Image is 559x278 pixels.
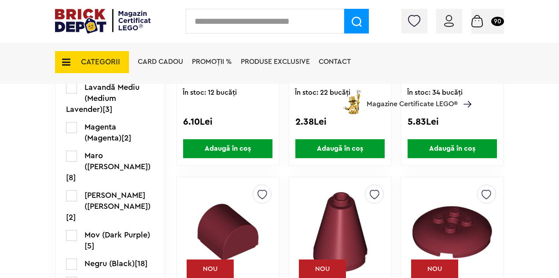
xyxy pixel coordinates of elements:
[183,139,272,158] span: Adaugă în coș
[85,242,94,250] span: [5]
[458,89,471,96] a: Magazine Certificate LEGO®
[241,58,310,65] a: Produse exclusive
[85,231,150,239] span: Mov (Dark Purple)
[85,152,151,171] span: Maro ([PERSON_NAME])
[85,259,135,267] span: Negru (Black)
[135,259,147,267] span: [18]
[85,191,151,210] span: [PERSON_NAME] ([PERSON_NAME])
[183,116,272,128] div: 6.10Lei
[85,123,121,142] span: Magenta (Magenta)
[295,116,385,128] div: 2.38Lei
[491,17,504,26] small: 90
[401,139,503,158] a: Adaugă în coș
[319,58,351,65] a: Contact
[408,139,497,158] span: Adaugă în coș
[367,88,458,108] span: Magazine Certificate LEGO®
[177,139,279,158] a: Adaugă în coș
[81,58,120,66] span: CATEGORII
[295,139,385,158] span: Adaugă în coș
[66,174,76,182] span: [8]
[408,116,497,128] div: 5.83Lei
[138,58,183,65] a: Card Cadou
[192,58,232,65] a: PROMOȚII %
[121,134,131,142] span: [2]
[66,213,76,221] span: [2]
[289,139,391,158] a: Adaugă în coș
